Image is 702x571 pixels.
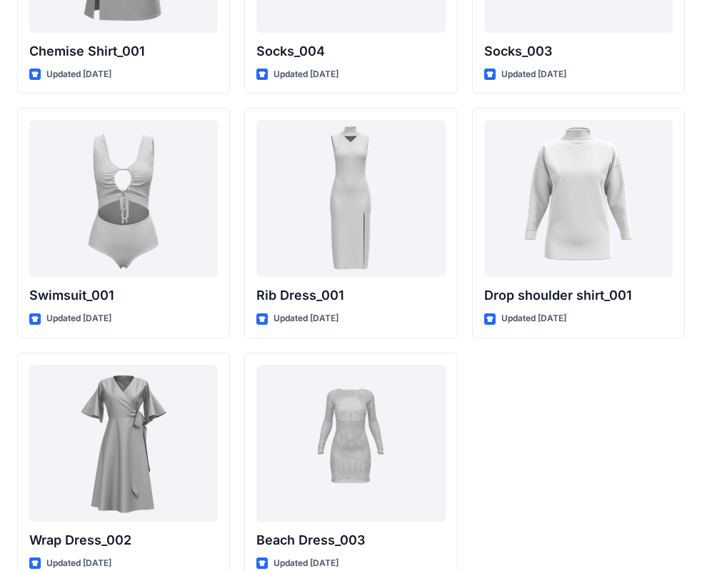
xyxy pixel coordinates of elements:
p: Updated [DATE] [274,556,339,571]
p: Socks_003 [484,41,673,61]
p: Updated [DATE] [46,67,111,82]
p: Updated [DATE] [274,311,339,326]
p: Updated [DATE] [501,67,566,82]
p: Rib Dress_001 [256,285,445,305]
p: Updated [DATE] [274,67,339,82]
a: Beach Dress_003 [256,365,445,522]
p: Wrap Dress_002 [29,530,218,550]
p: Swimsuit_001 [29,285,218,305]
a: Rib Dress_001 [256,120,445,277]
p: Beach Dress_003 [256,530,445,550]
a: Drop shoulder shirt_001 [484,120,673,277]
p: Updated [DATE] [501,311,566,326]
p: Chemise Shirt_001 [29,41,218,61]
p: Updated [DATE] [46,556,111,571]
a: Wrap Dress_002 [29,365,218,522]
p: Socks_004 [256,41,445,61]
p: Drop shoulder shirt_001 [484,285,673,305]
p: Updated [DATE] [46,311,111,326]
a: Swimsuit_001 [29,120,218,277]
